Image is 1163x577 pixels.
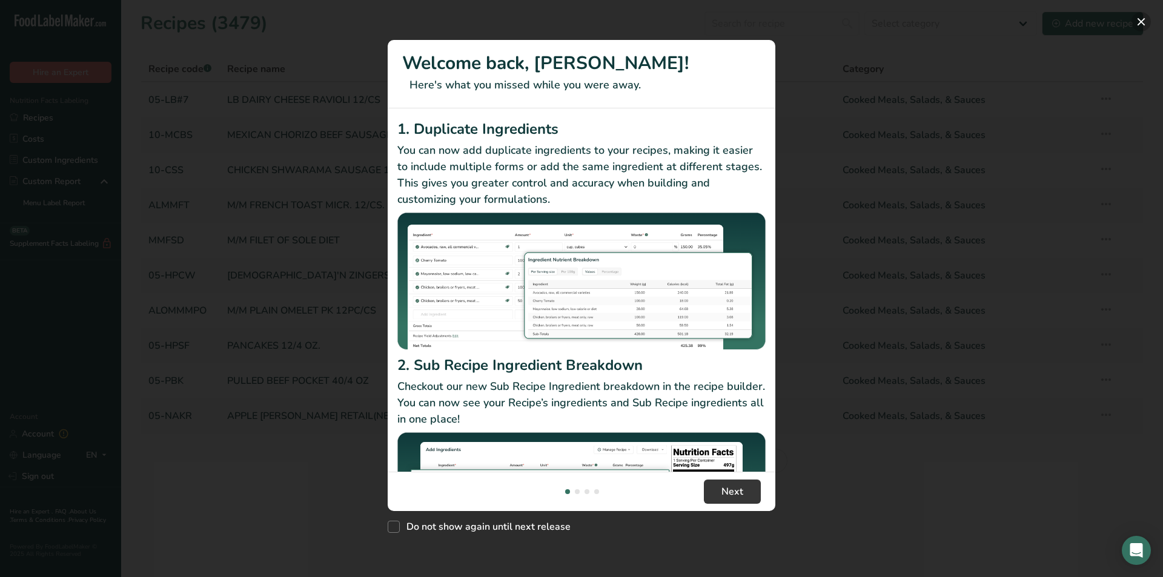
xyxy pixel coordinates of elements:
[704,480,761,504] button: Next
[1122,536,1151,565] div: Open Intercom Messenger
[397,118,766,140] h2: 1. Duplicate Ingredients
[397,378,766,427] p: Checkout our new Sub Recipe Ingredient breakdown in the recipe builder. You can now see your Reci...
[402,77,761,93] p: Here's what you missed while you were away.
[402,50,761,77] h1: Welcome back, [PERSON_NAME]!
[400,521,571,533] span: Do not show again until next release
[397,354,766,376] h2: 2. Sub Recipe Ingredient Breakdown
[397,213,766,350] img: Duplicate Ingredients
[721,484,743,499] span: Next
[397,432,766,570] img: Sub Recipe Ingredient Breakdown
[397,142,766,208] p: You can now add duplicate ingredients to your recipes, making it easier to include multiple forms...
